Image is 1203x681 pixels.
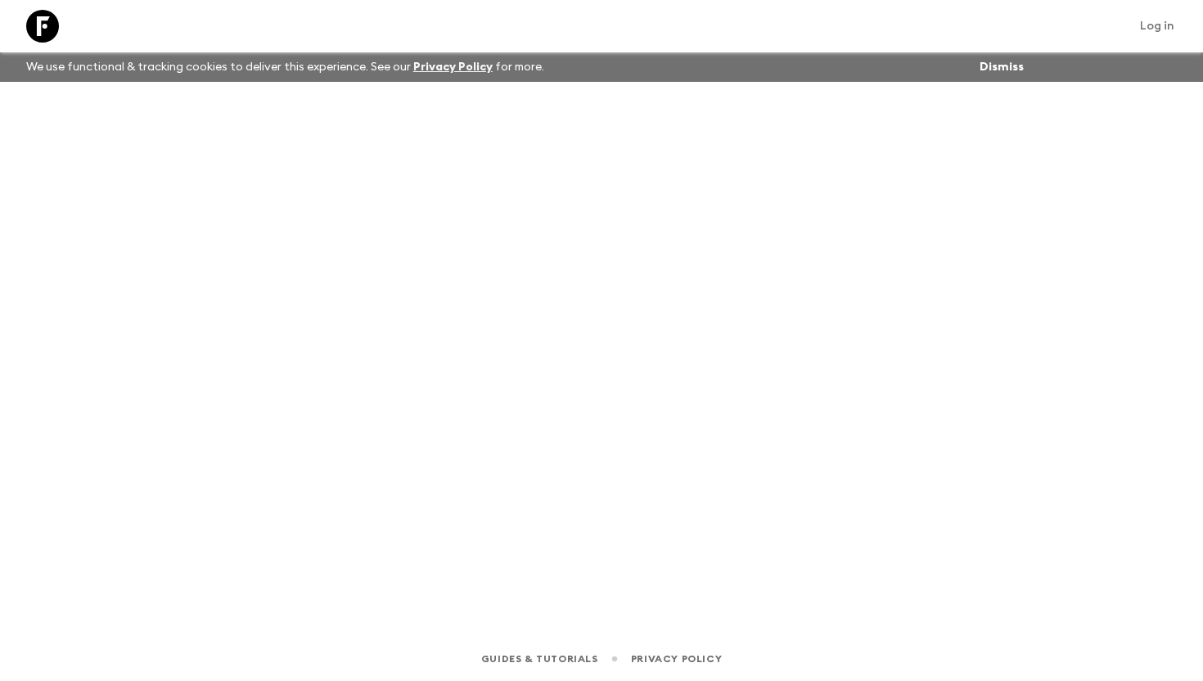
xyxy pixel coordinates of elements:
[631,650,722,668] a: Privacy Policy
[481,650,598,668] a: Guides & Tutorials
[1131,15,1183,38] a: Log in
[413,61,493,73] a: Privacy Policy
[975,56,1028,79] button: Dismiss
[20,52,551,82] p: We use functional & tracking cookies to deliver this experience. See our for more.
